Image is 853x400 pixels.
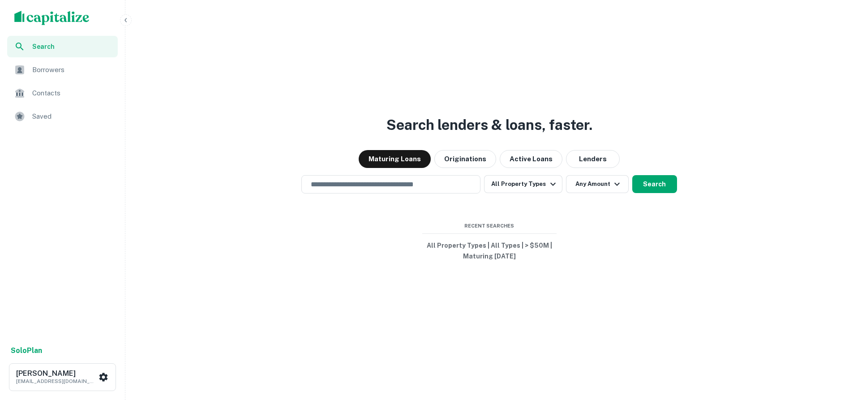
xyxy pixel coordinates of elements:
button: [PERSON_NAME][EMAIL_ADDRESS][DOMAIN_NAME] [9,363,116,391]
a: Borrowers [7,59,118,81]
button: Maturing Loans [359,150,431,168]
button: All Property Types [484,175,562,193]
button: Search [632,175,677,193]
span: Search [32,42,112,52]
span: Contacts [32,88,112,99]
button: Active Loans [500,150,562,168]
button: Any Amount [566,175,629,193]
button: Lenders [566,150,620,168]
h3: Search lenders & loans, faster. [386,114,592,136]
strong: Solo Plan [11,346,42,355]
h6: [PERSON_NAME] [16,370,97,377]
a: Contacts [7,82,118,104]
iframe: Chat Widget [808,328,853,371]
img: capitalize-logo.png [14,11,90,25]
button: Originations [434,150,496,168]
span: Borrowers [32,65,112,75]
a: Search [7,36,118,57]
span: Recent Searches [422,222,557,230]
a: SoloPlan [11,345,42,356]
p: [EMAIL_ADDRESS][DOMAIN_NAME] [16,377,97,385]
button: All Property Types | All Types | > $50M | Maturing [DATE] [422,237,557,264]
span: Saved [32,111,112,122]
a: Saved [7,106,118,127]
